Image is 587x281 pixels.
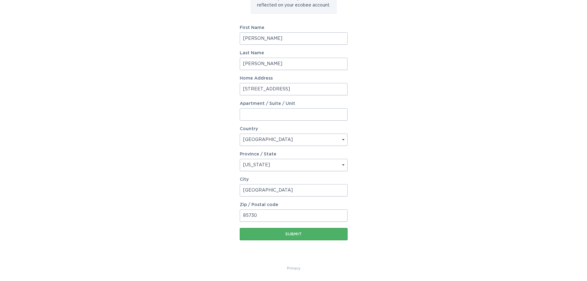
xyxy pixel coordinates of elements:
label: Apartment / Suite / Unit [240,101,348,106]
label: Province / State [240,152,276,156]
a: Privacy Policy & Terms of Use [287,265,300,272]
label: Country [240,127,258,131]
label: Last Name [240,51,348,55]
label: First Name [240,26,348,30]
label: Home Address [240,76,348,81]
button: Submit [240,228,348,240]
label: Zip / Postal code [240,203,348,207]
label: City [240,177,348,182]
div: Submit [243,232,344,236]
